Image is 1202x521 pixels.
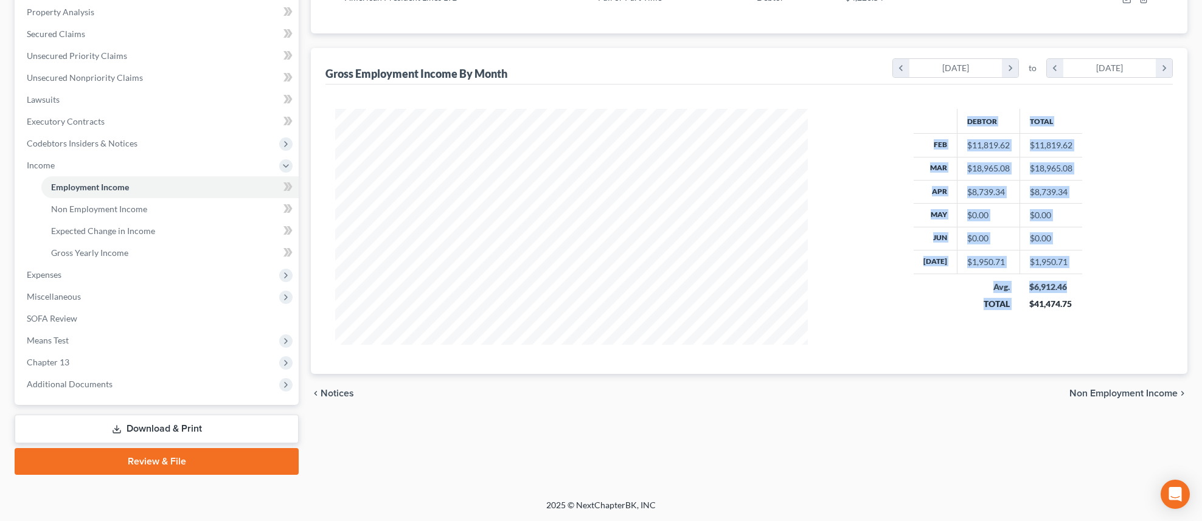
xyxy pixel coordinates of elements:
span: Expenses [27,269,61,280]
i: chevron_left [1047,59,1063,77]
div: $8,739.34 [967,186,1010,198]
span: Miscellaneous [27,291,81,302]
div: Avg. [967,281,1010,293]
span: to [1029,62,1037,74]
a: Executory Contracts [17,111,299,133]
i: chevron_right [1178,388,1187,398]
span: SOFA Review [27,313,77,323]
div: $6,912.46 [1029,281,1072,293]
span: Means Test [27,335,69,345]
a: Secured Claims [17,23,299,45]
span: Notices [321,388,354,398]
td: $0.00 [1020,204,1082,227]
span: Executory Contracts [27,116,105,126]
span: Unsecured Priority Claims [27,50,127,61]
div: $41,474.75 [1029,298,1072,310]
div: [DATE] [1063,59,1156,77]
th: Total [1020,109,1082,133]
a: Expected Change in Income [41,220,299,242]
i: chevron_left [311,388,321,398]
a: Property Analysis [17,1,299,23]
div: 2025 © NextChapterBK, INC [254,499,948,521]
span: Secured Claims [27,29,85,39]
th: Jun [914,227,957,250]
div: $0.00 [967,209,1010,221]
span: Property Analysis [27,7,94,17]
div: Open Intercom Messenger [1161,480,1190,509]
a: Unsecured Priority Claims [17,45,299,67]
i: chevron_left [893,59,909,77]
span: Unsecured Nonpriority Claims [27,72,143,83]
th: May [914,204,957,227]
th: Apr [914,180,957,203]
div: TOTAL [967,298,1010,310]
a: Employment Income [41,176,299,198]
a: Unsecured Nonpriority Claims [17,67,299,89]
td: $18,965.08 [1020,157,1082,180]
div: $18,965.08 [967,162,1010,174]
a: SOFA Review [17,308,299,330]
td: $11,819.62 [1020,134,1082,157]
button: chevron_left Notices [311,388,354,398]
i: chevron_right [1002,59,1018,77]
span: Income [27,160,55,170]
div: $1,950.71 [967,256,1010,268]
div: $0.00 [967,232,1010,244]
span: Employment Income [51,182,129,192]
td: $1,950.71 [1020,250,1082,274]
a: Lawsuits [17,89,299,111]
th: [DATE] [914,250,957,274]
div: [DATE] [909,59,1002,77]
a: Gross Yearly Income [41,242,299,264]
a: Non Employment Income [41,198,299,220]
span: Lawsuits [27,94,60,105]
td: $8,739.34 [1020,180,1082,203]
span: Gross Yearly Income [51,247,128,258]
span: Codebtors Insiders & Notices [27,138,137,148]
td: $0.00 [1020,227,1082,250]
a: Download & Print [15,415,299,443]
th: Mar [914,157,957,180]
button: Non Employment Income chevron_right [1069,388,1187,398]
span: Non Employment Income [51,204,147,214]
span: Additional Documents [27,379,113,389]
span: Expected Change in Income [51,226,155,236]
th: Debtor [957,109,1020,133]
div: $11,819.62 [967,139,1010,151]
span: Non Employment Income [1069,388,1178,398]
span: Chapter 13 [27,357,69,367]
th: Feb [914,134,957,157]
i: chevron_right [1156,59,1172,77]
a: Review & File [15,448,299,475]
div: Gross Employment Income By Month [325,66,507,81]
